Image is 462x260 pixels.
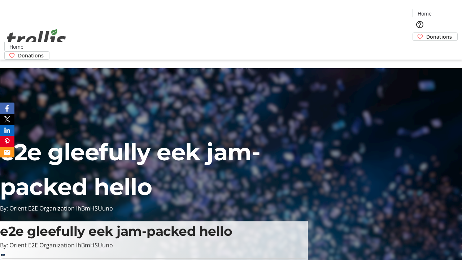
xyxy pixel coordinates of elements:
[418,10,432,17] span: Home
[426,33,452,40] span: Donations
[413,17,427,32] button: Help
[9,43,23,51] span: Home
[18,52,44,59] span: Donations
[413,32,458,41] a: Donations
[413,10,436,17] a: Home
[5,43,28,51] a: Home
[413,41,427,55] button: Cart
[4,21,69,57] img: Orient E2E Organization lhBmHSUuno's Logo
[4,51,49,60] a: Donations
